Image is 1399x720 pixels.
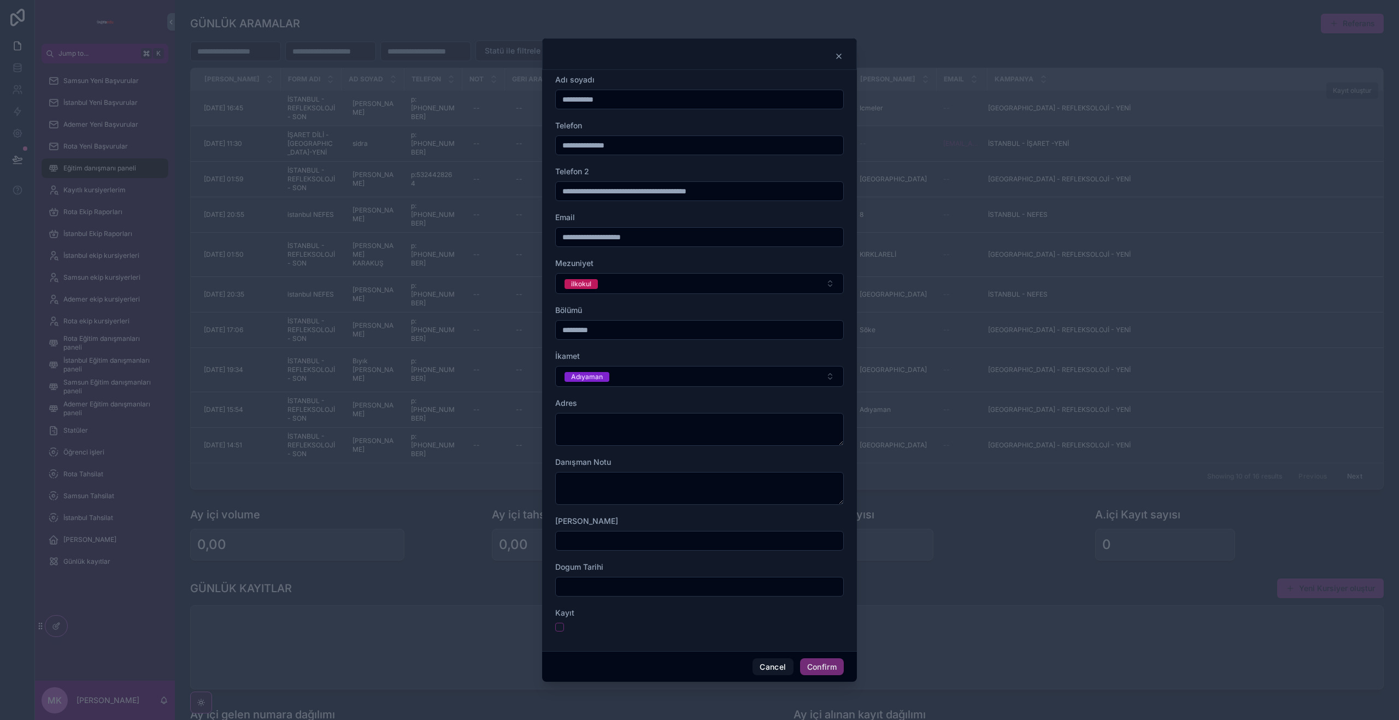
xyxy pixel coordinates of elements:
[571,372,603,382] div: Adıyaman
[555,457,611,467] span: Danışman Notu
[555,121,582,130] span: Telefon
[555,273,844,294] button: Select Button
[555,75,595,84] span: Adı soyadı
[555,398,577,408] span: Adres
[555,366,844,387] button: Select Button
[753,658,793,676] button: Cancel
[555,516,618,526] span: [PERSON_NAME]
[555,562,603,571] span: Dogum Tarihi
[555,608,574,617] span: Kayıt
[555,167,589,176] span: Telefon 2
[571,279,591,289] div: ilkokul
[555,351,580,361] span: İkamet
[555,305,582,315] span: Bölümü
[800,658,844,676] button: Confirm
[555,258,593,268] span: Mezuniyet
[555,213,575,222] span: Email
